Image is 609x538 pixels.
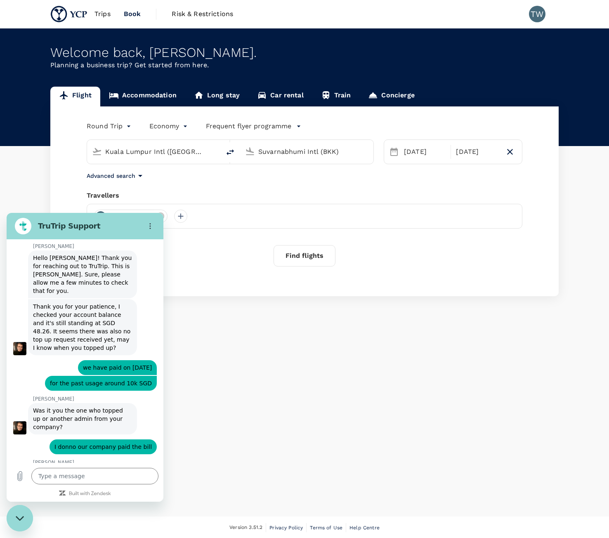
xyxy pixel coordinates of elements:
span: Trips [94,9,111,19]
a: Concierge [359,87,423,106]
div: [DATE] [453,144,501,160]
span: I donno our company paid the bill [48,230,145,238]
iframe: Messaging window [7,213,163,502]
a: Terms of Use [310,523,342,532]
span: [PERSON_NAME] [103,212,158,221]
p: Planning a business trip? Get started from here. [50,60,559,70]
span: Book [124,9,141,19]
a: Built with Zendesk: Visit the Zendesk website in a new tab [62,278,104,284]
a: Privacy Policy [269,523,303,532]
iframe: Button to launch messaging window, conversation in progress [7,505,33,531]
a: Long stay [185,87,248,106]
div: TW [529,6,545,22]
div: [DATE] [401,144,449,160]
div: Welcome back , [PERSON_NAME] . [50,45,559,60]
p: Advanced search [87,172,135,180]
div: Travellers [87,191,522,201]
button: Open [215,151,216,152]
span: Version 3.51.2 [229,524,262,532]
a: Accommodation [100,87,185,106]
button: Frequent flyer programme [206,121,301,131]
div: Round Trip [87,120,133,133]
a: Train [312,87,360,106]
input: Going to [258,145,356,158]
div: Economy [149,120,189,133]
span: Help Centre [349,525,380,531]
a: Car rental [248,87,312,106]
span: Terms of Use [310,525,342,531]
span: Privacy Policy [269,525,303,531]
button: Upload file [5,255,21,271]
div: TW [96,211,106,221]
p: [PERSON_NAME] [26,246,157,253]
span: Risk & Restrictions [172,9,233,19]
a: Flight [50,87,100,106]
img: YCP SG Pte. Ltd. [50,5,88,23]
button: delete [220,142,240,162]
input: Depart from [105,145,203,158]
button: Advanced search [87,171,145,181]
button: Open [368,151,369,152]
a: Help Centre [349,523,380,532]
p: Frequent flyer programme [206,121,291,131]
div: TW[PERSON_NAME] [94,210,168,223]
button: Find flights [274,245,335,267]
